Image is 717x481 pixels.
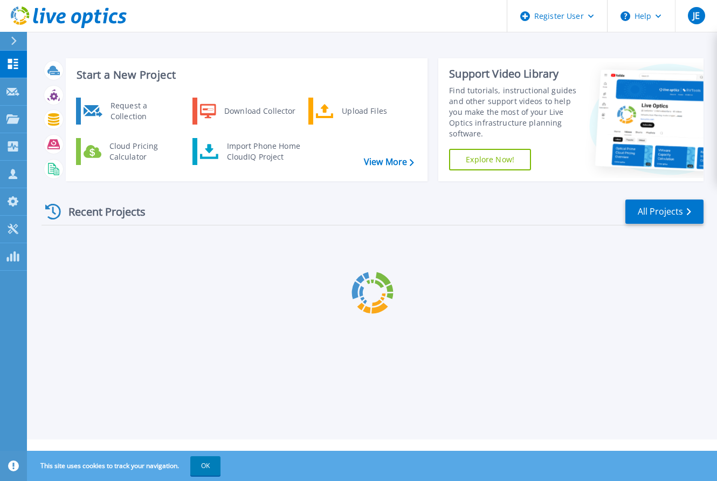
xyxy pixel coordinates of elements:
[308,98,419,125] a: Upload Files
[42,198,160,225] div: Recent Projects
[192,98,303,125] a: Download Collector
[76,138,187,165] a: Cloud Pricing Calculator
[364,157,414,167] a: View More
[76,98,187,125] a: Request a Collection
[104,141,184,162] div: Cloud Pricing Calculator
[693,11,700,20] span: JE
[449,149,531,170] a: Explore Now!
[449,67,581,81] div: Support Video Library
[222,141,306,162] div: Import Phone Home CloudIQ Project
[625,200,704,224] a: All Projects
[77,69,413,81] h3: Start a New Project
[30,456,220,476] span: This site uses cookies to track your navigation.
[219,100,300,122] div: Download Collector
[336,100,416,122] div: Upload Files
[449,85,581,139] div: Find tutorials, instructional guides and other support videos to help you make the most of your L...
[105,100,184,122] div: Request a Collection
[190,456,220,476] button: OK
